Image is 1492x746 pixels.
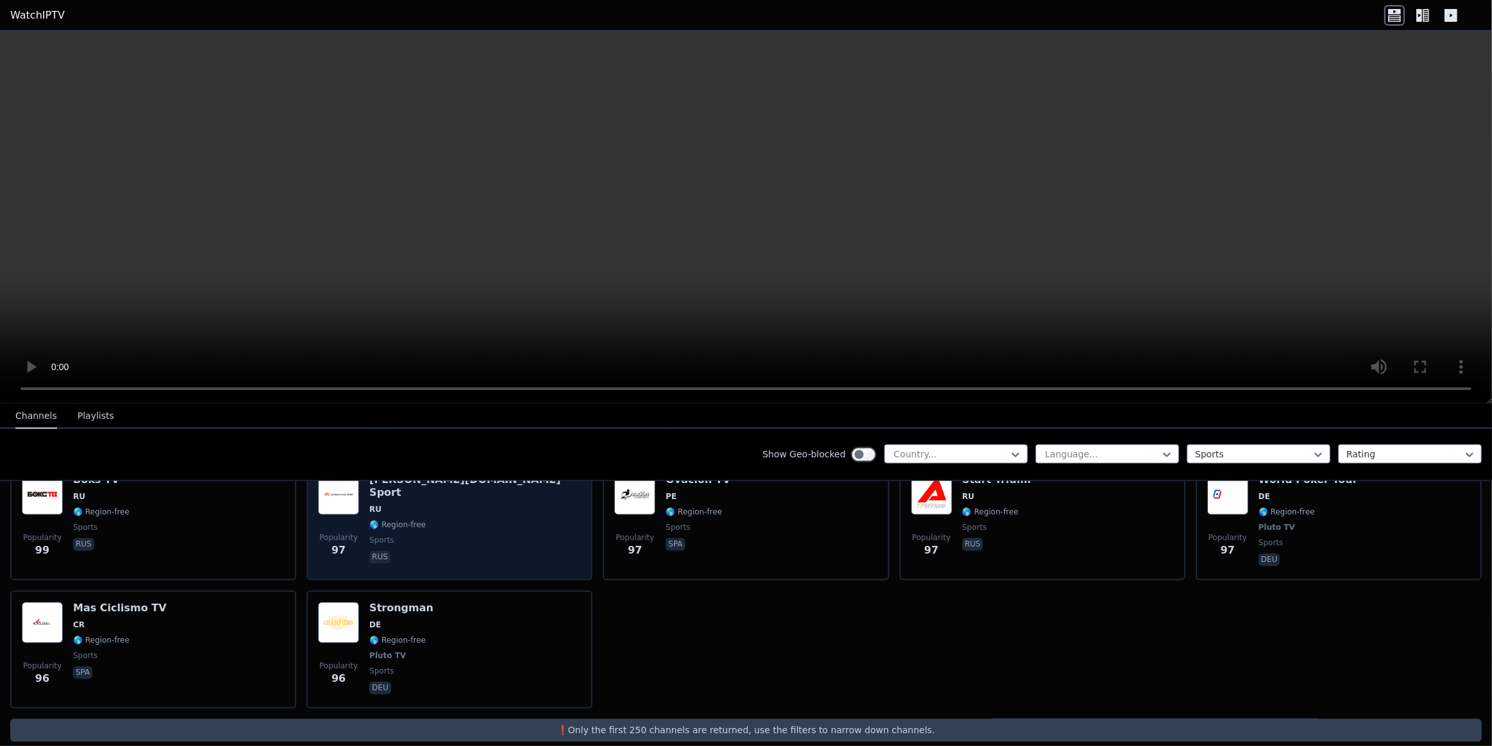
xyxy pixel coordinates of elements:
h6: [PERSON_NAME][DOMAIN_NAME] Sport [369,474,581,500]
span: 🌎 Region-free [666,507,722,518]
span: Pluto TV [1259,523,1295,533]
span: CR [73,620,85,631]
span: DE [1259,492,1270,502]
span: Popularity [319,533,358,543]
span: Popularity [912,533,951,543]
span: 🌎 Region-free [73,636,130,646]
span: Popularity [1209,533,1247,543]
span: 97 [628,543,642,559]
span: Pluto TV [369,651,406,661]
p: deu [369,682,391,695]
p: rus [962,538,984,551]
span: 🌎 Region-free [962,507,1019,518]
span: 97 [924,543,938,559]
span: 96 [35,672,49,687]
p: spa [666,538,685,551]
span: 🌎 Region-free [369,636,426,646]
span: sports [666,523,690,533]
span: sports [369,536,394,546]
span: Popularity [616,533,654,543]
span: sports [73,523,97,533]
p: spa [73,666,92,679]
span: sports [962,523,987,533]
img: World Poker Tour [1207,474,1248,515]
span: sports [1259,538,1283,548]
a: WatchIPTV [10,8,65,23]
span: 97 [331,543,346,559]
img: Astrahan.Ru Sport [318,474,359,515]
img: Strongman [318,602,359,643]
img: Boks TV [22,474,63,515]
button: Channels [15,405,57,429]
span: 96 [331,672,346,687]
span: sports [369,666,394,677]
p: deu [1259,554,1280,566]
span: Popularity [23,661,62,672]
span: 🌎 Region-free [369,520,426,530]
button: Playlists [78,405,114,429]
img: Mas Ciclismo TV [22,602,63,643]
span: RU [962,492,975,502]
span: 99 [35,543,49,559]
span: PE [666,492,676,502]
p: rus [73,538,94,551]
p: ❗️Only the first 250 channels are returned, use the filters to narrow down channels. [15,724,1477,737]
span: 97 [1221,543,1235,559]
span: RU [369,505,381,515]
span: sports [73,651,97,661]
img: Ovacion TV [614,474,655,515]
span: 🌎 Region-free [1259,507,1315,518]
span: RU [73,492,85,502]
h6: Mas Ciclismo TV [73,602,167,615]
p: rus [369,551,390,564]
span: Popularity [319,661,358,672]
label: Show Geo-blocked [762,448,846,461]
span: 🌎 Region-free [73,507,130,518]
h6: Strongman [369,602,433,615]
span: DE [369,620,381,631]
img: Start Triumf [911,474,952,515]
span: Popularity [23,533,62,543]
